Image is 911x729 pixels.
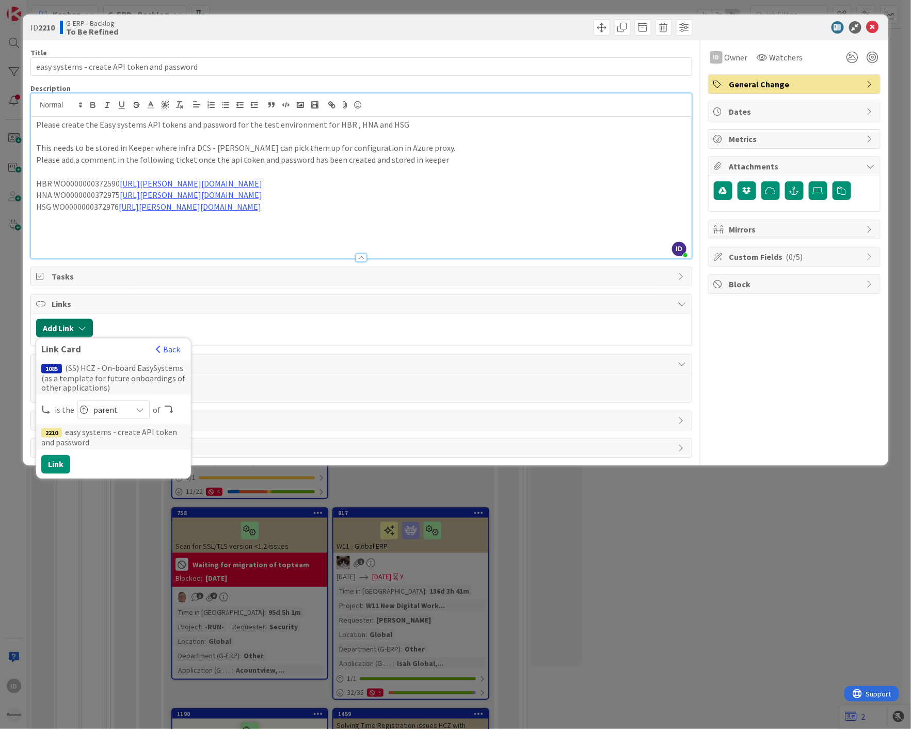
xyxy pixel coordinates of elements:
[41,400,186,419] div: is the of
[36,319,93,337] button: Add Link
[52,414,673,427] span: History
[120,190,262,200] a: [URL][PERSON_NAME][DOMAIN_NAME]
[52,442,673,454] span: Exit Criteria
[729,278,861,290] span: Block
[725,51,748,64] span: Owner
[41,455,70,474] button: Link
[729,223,861,236] span: Mirrors
[30,84,71,93] span: Description
[729,78,861,90] span: General Change
[36,201,686,213] p: HSG WO0000000372976
[30,57,692,76] input: type card name here...
[36,154,686,166] p: Please add a comment in the following ticket once the api token and password has been created and...
[66,19,118,27] span: G-ERP - Backlog
[36,360,191,395] div: (SS) HCZ - On-board EasySystems (as a template for future onboardings of other applications)
[119,201,261,212] a: [URL][PERSON_NAME][DOMAIN_NAME]
[66,27,118,36] b: To Be Refined
[36,178,686,190] p: HBR WO0000000372590
[41,364,62,374] div: 1085
[36,424,191,450] div: easy systems - create API token and password
[710,51,723,64] div: ID
[52,298,673,310] span: Links
[41,344,150,355] div: Link Card
[52,270,673,283] span: Tasks
[22,2,47,14] span: Support
[786,252,803,262] span: ( 0/5 )
[30,21,55,34] span: ID
[155,344,181,355] button: Back
[30,48,47,57] label: Title
[672,242,686,256] span: ID
[120,178,262,189] a: [URL][PERSON_NAME][DOMAIN_NAME]
[41,428,62,438] div: 2210
[38,22,55,33] b: 2210
[770,51,803,64] span: Watchers
[729,251,861,263] span: Custom Fields
[52,358,673,370] span: Comments
[36,119,686,131] p: Please create the Easy systems API tokens and password for the test environment for HBR , HNA and...
[93,402,126,417] span: parent
[36,189,686,201] p: HNA WO0000000372975
[36,142,686,154] p: This needs to be stored in Keeper where infra DCS - [PERSON_NAME] can pick them up for configurat...
[729,105,861,118] span: Dates
[729,133,861,145] span: Metrics
[729,160,861,173] span: Attachments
